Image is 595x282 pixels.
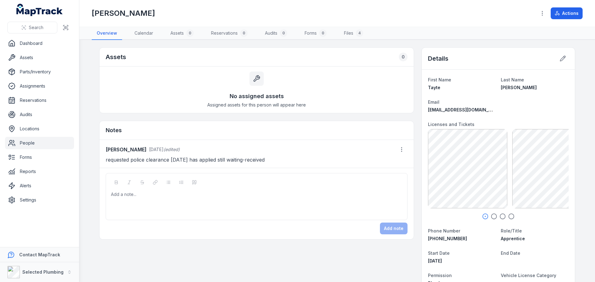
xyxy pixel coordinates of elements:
div: 0 [399,53,408,61]
time: 7/14/2025, 12:38:53 PM [149,147,164,152]
span: [DATE] [149,147,164,152]
span: Apprentice [501,236,525,241]
a: Forms [5,151,74,163]
span: First Name [428,77,451,82]
div: 4 [356,29,363,37]
button: Actions [551,7,583,19]
span: Tayte [428,85,440,90]
div: 0 [319,29,327,37]
div: 0 [280,29,287,37]
p: requested police clearance [DATE] has applied still waiting-received [106,155,408,164]
a: MapTrack [16,4,63,16]
div: 0 [186,29,194,37]
span: Email [428,99,439,105]
span: Start Date [428,250,450,256]
span: Assigned assets for this person will appear here [207,102,306,108]
button: Search [7,22,57,33]
h3: No assigned assets [230,92,284,101]
time: 1/6/2025, 8:00:00 AM [428,258,442,263]
a: Reservations0 [206,27,253,40]
strong: [PERSON_NAME] [106,146,147,153]
span: Permission [428,273,452,278]
span: [DATE] [428,258,442,263]
a: Assignments [5,80,74,92]
span: Search [29,24,43,31]
a: Settings [5,194,74,206]
h2: Assets [106,53,126,61]
strong: Contact MapTrack [19,252,60,257]
a: Locations [5,123,74,135]
h1: [PERSON_NAME] [92,8,155,18]
a: Audits [5,108,74,121]
span: Phone Number [428,228,460,233]
a: Calendar [130,27,158,40]
a: Files4 [339,27,368,40]
div: 0 [240,29,248,37]
span: End Date [501,250,520,256]
span: Last Name [501,77,524,82]
a: Audits0 [260,27,292,40]
strong: Selected Plumbing [22,269,64,275]
a: People [5,137,74,149]
span: Vehicle License Category [501,273,556,278]
a: Forms0 [300,27,332,40]
span: [PHONE_NUMBER] [428,236,467,241]
a: Dashboard [5,37,74,50]
a: Reservations [5,94,74,106]
a: Assets [5,51,74,64]
a: Overview [92,27,122,40]
span: (edited) [164,147,180,152]
a: Reports [5,165,74,178]
a: Alerts [5,180,74,192]
span: [PERSON_NAME] [501,85,537,90]
span: Role/Title [501,228,522,233]
h2: Details [428,54,448,63]
h3: Notes [106,126,122,135]
span: [EMAIL_ADDRESS][DOMAIN_NAME] [428,107,503,112]
span: Licenses and Tickets [428,122,474,127]
a: Assets0 [165,27,199,40]
a: Parts/Inventory [5,66,74,78]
